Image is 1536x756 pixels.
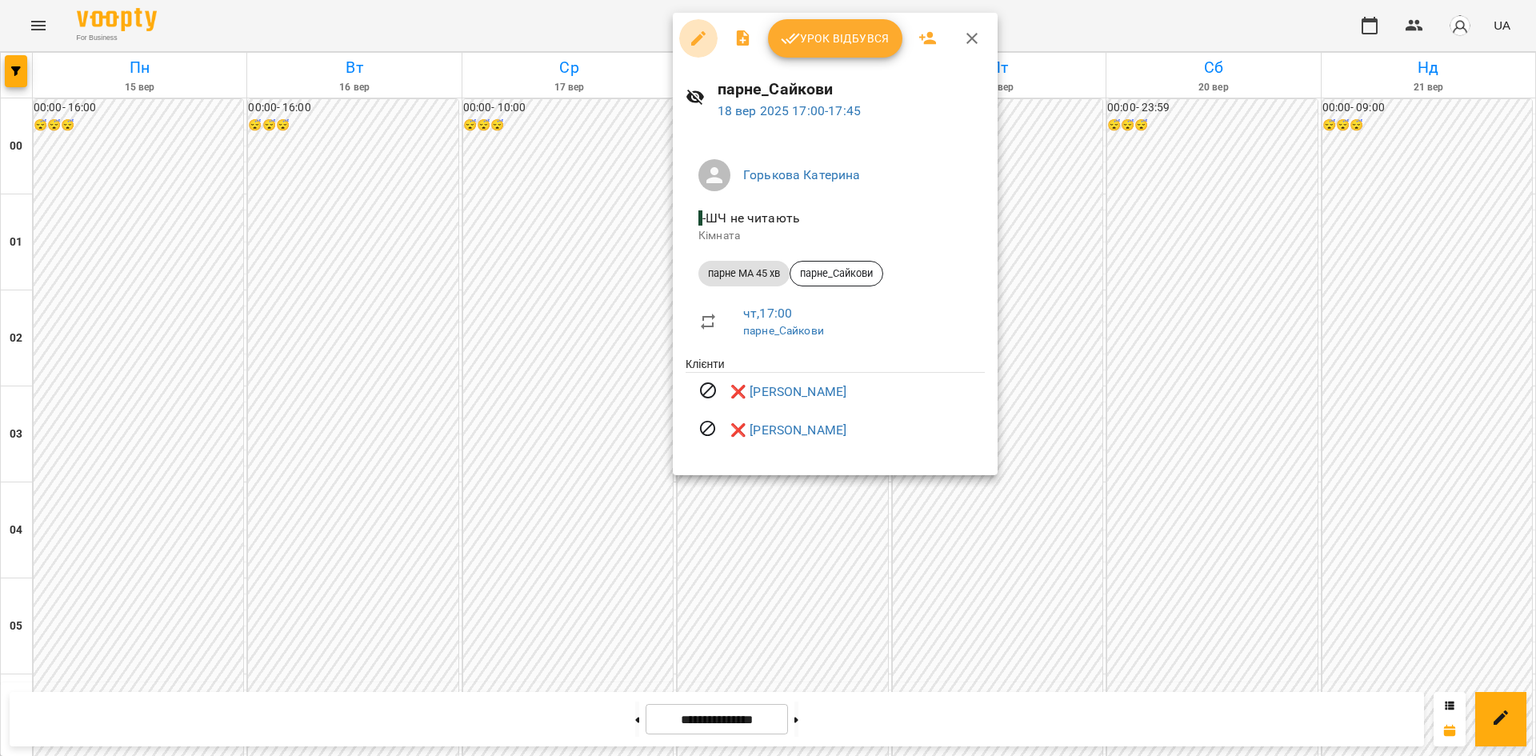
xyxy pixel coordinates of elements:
a: парне_Сайкови [743,324,824,337]
svg: Візит скасовано [698,381,718,400]
p: Кімната [698,228,972,244]
a: Горькова Катерина [743,167,861,182]
svg: Візит скасовано [698,419,718,438]
span: парне МА 45 хв [698,266,790,281]
a: чт , 17:00 [743,306,792,321]
span: Урок відбувся [781,29,890,48]
a: 18 вер 2025 17:00-17:45 [718,103,861,118]
button: Урок відбувся [768,19,902,58]
ul: Клієнти [686,356,985,455]
a: ❌ [PERSON_NAME] [730,382,846,402]
h6: парне_Сайкови [718,77,985,102]
a: ❌ [PERSON_NAME] [730,421,846,440]
div: парне_Сайкови [790,261,883,286]
span: - ШЧ не читають [698,210,803,226]
span: парне_Сайкови [790,266,882,281]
